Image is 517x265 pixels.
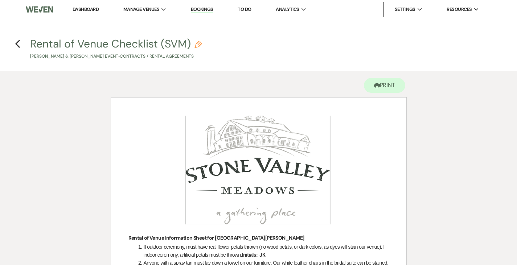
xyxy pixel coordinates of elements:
[30,38,202,60] button: Rental of Venue Checklist (SVM)[PERSON_NAME] & [PERSON_NAME] Event•Contracts / Rental Agreements
[73,6,99,12] a: Dashboard
[238,6,251,12] a: To Do
[144,244,387,258] span: If outdoor ceremony, must have real flower petals thrown (no wood petals, or dark colors, as dyes...
[191,6,213,13] a: Bookings
[185,116,331,224] img: 0.png
[30,53,202,60] p: [PERSON_NAME] & [PERSON_NAME] Event • Contracts / Rental Agreements
[447,6,472,13] span: Resources
[242,252,258,258] strong: Initials:
[128,235,304,241] strong: Rental of Venue Information Sheet for [GEOGRAPHIC_DATA][PERSON_NAME]
[364,78,406,93] button: Print
[123,6,159,13] span: Manage Venues
[395,6,415,13] span: Settings
[259,251,266,259] span: JK
[26,2,53,17] img: Weven Logo
[276,6,299,13] span: Analytics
